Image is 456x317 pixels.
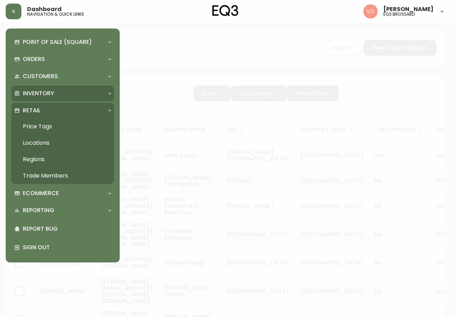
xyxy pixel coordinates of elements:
div: Ecommerce [11,185,114,201]
div: Report Bug [11,220,114,238]
p: Inventory [23,90,54,97]
p: Point of Sale (Square) [23,38,92,46]
a: Locations [11,135,114,151]
span: Dashboard [27,6,62,12]
p: Sign Out [23,244,111,251]
p: Report Bug [23,225,111,233]
a: Regions [11,151,114,168]
img: logo [212,5,239,16]
div: Retail [11,103,114,118]
p: Retail [23,107,41,114]
div: Inventory [11,86,114,101]
div: Sign Out [11,238,114,257]
span: [PERSON_NAME] [383,6,434,12]
p: Reporting [23,206,54,214]
p: Customers [23,72,58,80]
h5: navigation & quick links [27,12,84,16]
p: Ecommerce [23,189,59,197]
a: Trade Members [11,168,114,184]
div: Point of Sale (Square) [11,34,114,50]
a: Price Tags [11,118,114,135]
p: Orders [23,55,45,63]
div: Orders [11,51,114,67]
div: Customers [11,68,114,84]
div: Reporting [11,203,114,218]
h5: eq3 brossard [383,12,415,16]
img: 34cbe8de67806989076631741e6a7c6b [363,4,378,19]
